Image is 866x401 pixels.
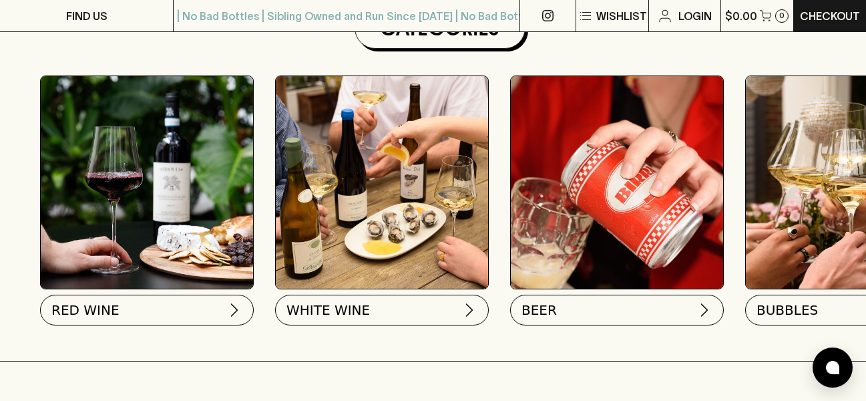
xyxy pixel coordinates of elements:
[510,295,724,325] button: BEER
[756,301,818,319] span: BUBBLES
[678,8,712,24] p: Login
[521,301,557,319] span: BEER
[596,8,647,24] p: Wishlist
[40,295,254,325] button: RED WINE
[696,302,712,318] img: chevron-right.svg
[66,8,107,24] p: FIND US
[276,76,488,289] img: optimise
[725,8,757,24] p: $0.00
[511,76,723,289] img: BIRRA_GOOD-TIMES_INSTA-2 1/optimise?auth=Mjk3MjY0ODMzMw__
[461,302,477,318] img: chevron-right.svg
[275,295,489,325] button: WHITE WINE
[51,301,120,319] span: RED WINE
[800,8,860,24] p: Checkout
[226,302,242,318] img: chevron-right.svg
[286,301,370,319] span: WHITE WINE
[41,76,253,289] img: Red Wine Tasting
[826,361,839,374] img: bubble-icon
[779,12,785,19] p: 0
